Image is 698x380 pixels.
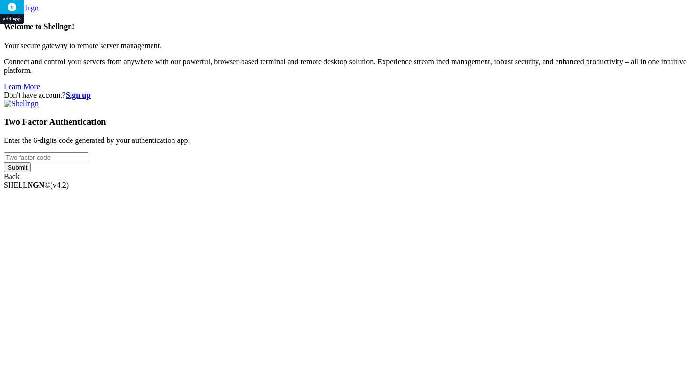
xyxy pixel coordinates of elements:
[28,181,45,189] b: NGN
[4,152,88,162] input: Two factor code
[4,58,694,75] p: Connect and control your servers from anywhere with our powerful, browser-based terminal and remo...
[4,172,20,180] a: Back
[4,181,69,189] span: SHELL ©
[4,162,31,172] input: Submit
[4,117,694,127] h3: Two Factor Authentication
[4,22,694,31] h4: Welcome to Shellngn!
[51,181,69,189] span: 4.2.0
[4,100,39,108] img: Shellngn
[66,91,91,99] a: Sign up
[4,41,694,50] p: Your secure gateway to remote server management.
[4,82,40,90] a: Learn More
[4,91,694,100] div: Don't have account?
[4,136,694,145] p: Enter the 6-digits code generated by your authentication app.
